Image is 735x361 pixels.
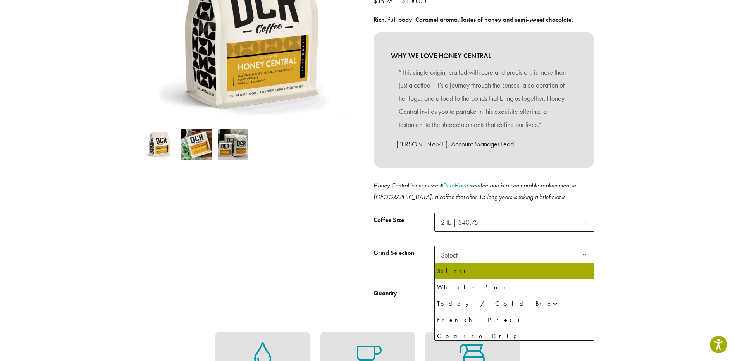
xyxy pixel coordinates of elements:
p: – [PERSON_NAME], Account Manager Lead [391,138,577,151]
span: 2 lb | $40.75 [438,215,486,230]
label: Grind Selection [374,248,434,259]
span: Select [438,248,465,263]
p: “This single origin, crafted with care and precision, is more than just a coffee—it’s a journey t... [399,66,569,131]
img: Honey Central - Image 2 [181,129,212,160]
span: 2 lb | $40.75 [441,218,478,227]
b: WHY WE LOVE HONEY CENTRAL [391,49,577,62]
span: 2 lb | $40.75 [434,213,594,232]
span: Select [434,246,594,265]
div: Coarse Drip [437,330,592,342]
div: Quantity [374,289,397,298]
b: Rich, full body. Caramel aroma. Tastes of honey and semi-sweet chocolate. [374,15,573,24]
a: One Harvest [442,181,473,189]
i: Honey Central is our newest coffee and is a comparable replacement to [GEOGRAPHIC_DATA], a coffee... [374,181,576,201]
div: Toddy / Cold Brew [437,298,592,309]
div: French Press [437,314,592,326]
label: Coffee Size [374,215,434,226]
div: Whole Bean [437,282,592,293]
img: Honey Central [144,129,175,160]
li: Select [435,263,594,279]
img: Honey Central - Image 3 [218,129,248,160]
